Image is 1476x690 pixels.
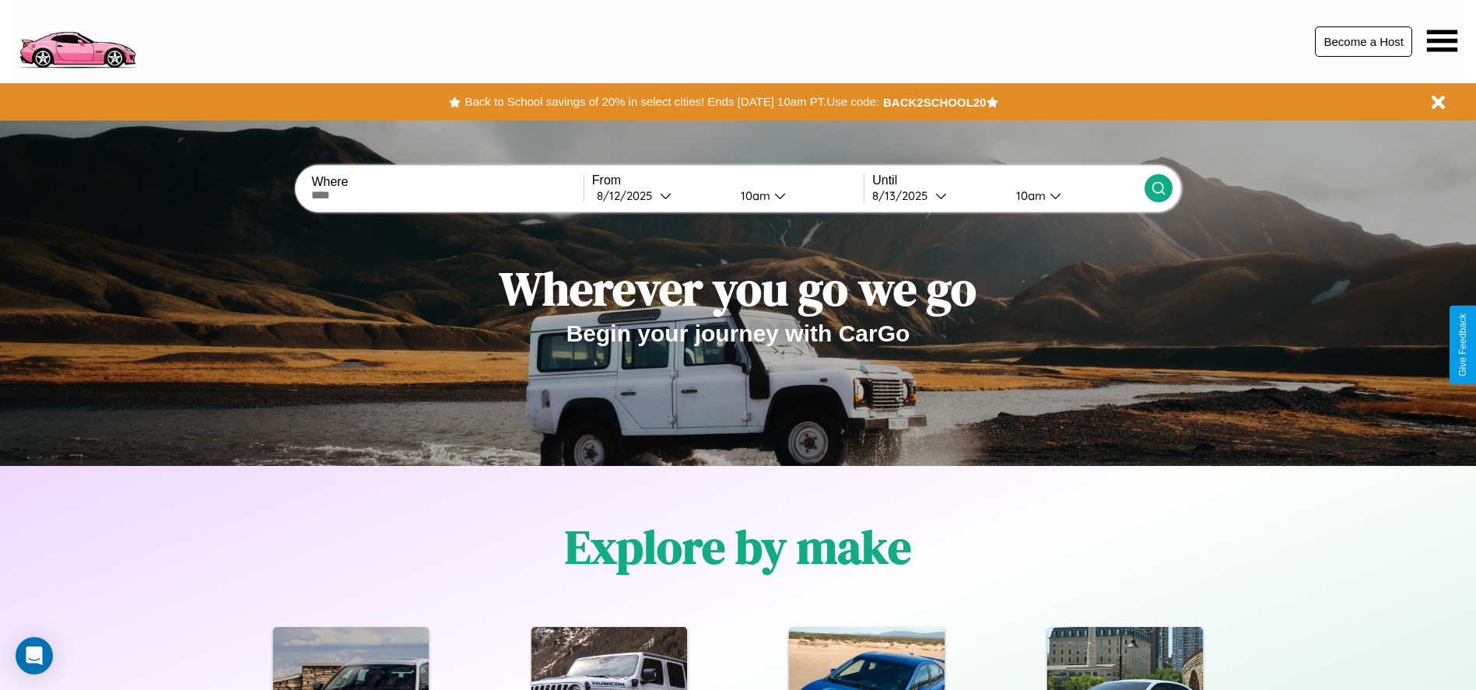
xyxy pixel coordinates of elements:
[16,637,53,674] div: Open Intercom Messenger
[1008,188,1050,203] div: 10am
[461,91,882,113] button: Back to School savings of 20% in select cities! Ends [DATE] 10am PT.Use code:
[1004,187,1145,204] button: 10am
[1315,26,1412,57] button: Become a Host
[565,515,911,579] h1: Explore by make
[12,8,142,72] img: logo
[728,187,864,204] button: 10am
[733,188,774,203] div: 10am
[311,175,583,189] label: Where
[1457,313,1468,377] div: Give Feedback
[872,173,1144,187] label: Until
[872,188,935,203] div: 8 / 13 / 2025
[592,173,864,187] label: From
[592,187,728,204] button: 8/12/2025
[597,188,660,203] div: 8 / 12 / 2025
[883,96,987,109] b: BACK2SCHOOL20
